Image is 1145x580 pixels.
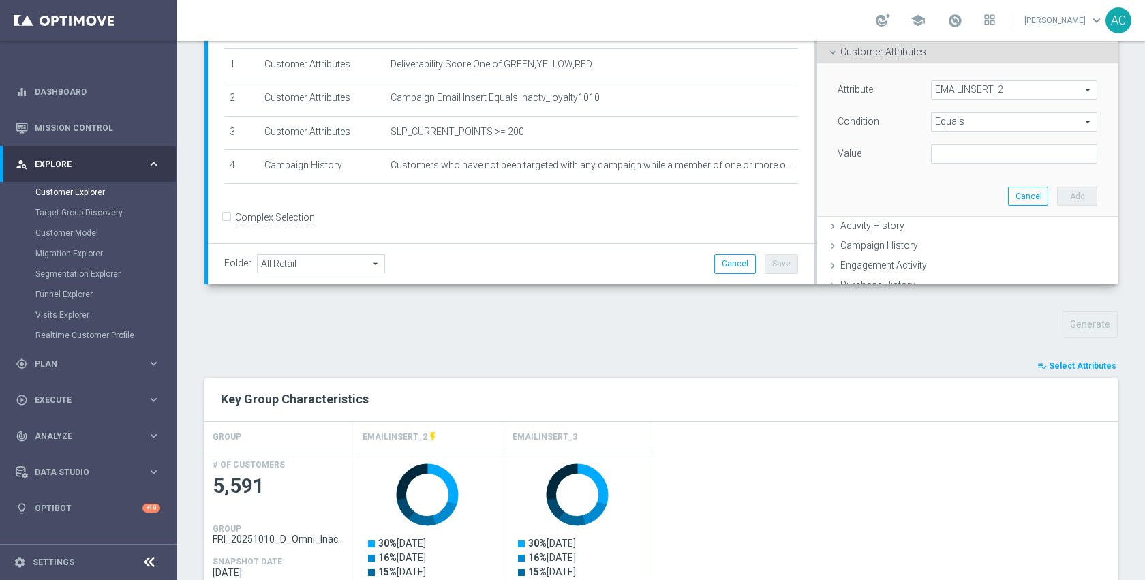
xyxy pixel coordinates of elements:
[35,202,176,223] div: Target Group Discovery
[213,534,346,545] span: FRI_20251010_D_Omni_Inactv_Accounts_45D
[16,158,147,170] div: Explore
[840,46,926,57] span: Customer Attributes
[35,248,142,259] a: Migration Explorer
[838,147,861,159] label: Value
[35,74,160,110] a: Dashboard
[378,538,426,549] text: [DATE]
[35,160,147,168] span: Explore
[15,159,161,170] button: person_search Explore keyboard_arrow_right
[528,552,576,563] text: [DATE]
[224,116,259,150] td: 3
[16,430,28,442] i: track_changes
[35,309,142,320] a: Visits Explorer
[16,358,147,370] div: Plan
[840,260,927,271] span: Engagement Activity
[35,284,176,305] div: Funnel Explorer
[16,430,147,442] div: Analyze
[1089,13,1104,28] span: keyboard_arrow_down
[259,82,385,117] td: Customer Attributes
[911,13,926,28] span: school
[1063,311,1118,338] button: Generate
[378,538,397,549] tspan: 30%
[35,187,142,198] a: Customer Explorer
[378,566,397,577] tspan: 15%
[35,207,142,218] a: Target Group Discovery
[391,59,592,70] span: Deliverability Score One of GREEN,YELLOW,RED
[16,490,160,526] div: Optibot
[15,467,161,478] div: Data Studio keyboard_arrow_right
[35,223,176,243] div: Customer Model
[840,240,918,251] span: Campaign History
[213,460,285,470] h4: # OF CUSTOMERS
[224,150,259,184] td: 4
[363,425,427,449] h4: EMAILINSERT_2
[16,110,160,146] div: Mission Control
[1037,361,1047,371] i: playlist_add_check
[840,279,915,290] span: Purchase History
[221,391,1101,408] h2: Key Group Characteristics
[259,150,385,184] td: Campaign History
[15,358,161,369] button: gps_fixed Plan keyboard_arrow_right
[16,394,28,406] i: play_circle_outline
[391,92,600,104] span: Campaign Email Insert Equals Inactv_loyalty1010
[142,504,160,513] div: +10
[1023,10,1105,31] a: [PERSON_NAME]keyboard_arrow_down
[1105,7,1131,33] div: AC
[378,566,426,577] text: [DATE]
[35,330,142,341] a: Realtime Customer Profile
[15,395,161,406] button: play_circle_outline Execute keyboard_arrow_right
[35,269,142,279] a: Segmentation Explorer
[15,431,161,442] button: track_changes Analyze keyboard_arrow_right
[16,502,28,515] i: lightbulb
[213,557,282,566] h4: SNAPSHOT DATE
[224,82,259,117] td: 2
[1057,187,1097,206] button: Add
[33,558,74,566] a: Settings
[528,566,576,577] text: [DATE]
[35,360,147,368] span: Plan
[765,254,798,273] button: Save
[213,425,241,449] h4: GROUP
[213,473,346,500] span: 5,591
[16,466,147,478] div: Data Studio
[35,264,176,284] div: Segmentation Explorer
[147,393,160,406] i: keyboard_arrow_right
[714,254,756,273] button: Cancel
[391,126,524,138] span: SLP_CURRENT_POINTS >= 200
[213,567,346,578] span: 2025-10-09
[1008,187,1048,206] button: Cancel
[35,289,142,300] a: Funnel Explorer
[147,357,160,370] i: keyboard_arrow_right
[224,48,259,82] td: 1
[147,429,160,442] i: keyboard_arrow_right
[15,87,161,97] div: equalizer Dashboard
[213,524,241,534] h4: GROUP
[35,243,176,264] div: Migration Explorer
[35,468,147,476] span: Data Studio
[35,182,176,202] div: Customer Explorer
[14,556,26,568] i: settings
[35,432,147,440] span: Analyze
[235,211,315,224] label: Complex Selection
[528,538,576,549] text: [DATE]
[15,503,161,514] button: lightbulb Optibot +10
[838,116,879,127] lable: Condition
[147,465,160,478] i: keyboard_arrow_right
[16,158,28,170] i: person_search
[224,258,251,269] label: Folder
[840,220,904,231] span: Activity History
[427,431,438,442] i: This attribute is updated in realtime
[15,123,161,134] button: Mission Control
[35,325,176,346] div: Realtime Customer Profile
[528,538,547,549] tspan: 30%
[513,425,577,449] h4: EMAILINSERT_3
[528,552,547,563] tspan: 16%
[35,305,176,325] div: Visits Explorer
[35,228,142,239] a: Customer Model
[838,84,873,95] lable: Attribute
